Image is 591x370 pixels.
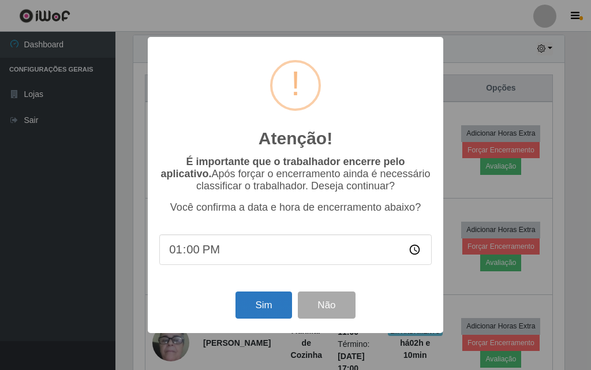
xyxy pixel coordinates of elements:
[160,156,405,180] b: É importante que o trabalhador encerre pelo aplicativo.
[235,291,291,319] button: Sim
[159,201,432,214] p: Você confirma a data e hora de encerramento abaixo?
[259,128,332,149] h2: Atenção!
[298,291,355,319] button: Não
[159,156,432,192] p: Após forçar o encerramento ainda é necessário classificar o trabalhador. Deseja continuar?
